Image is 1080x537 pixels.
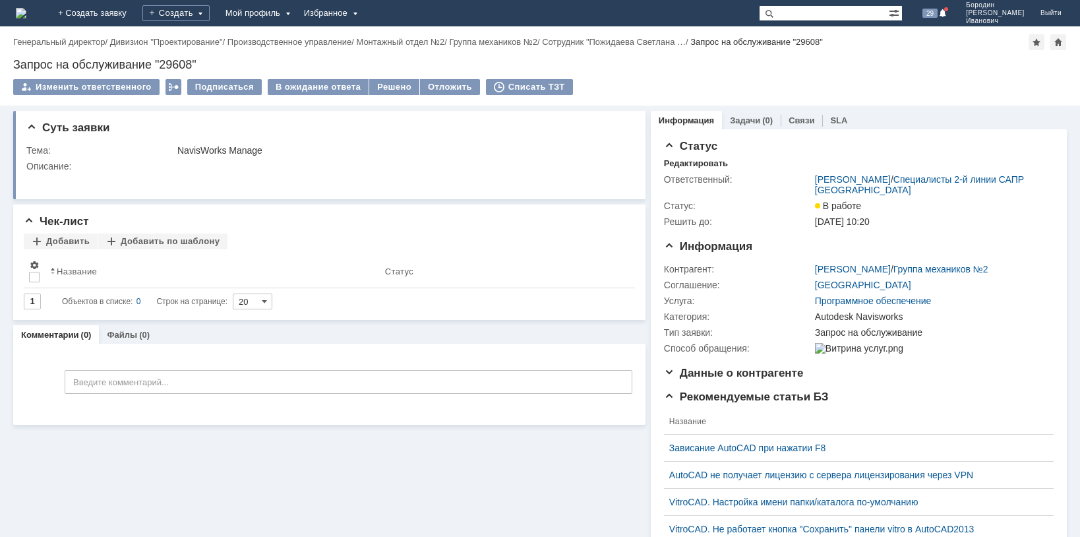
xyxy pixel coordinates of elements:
[789,115,814,125] a: Связи
[659,115,714,125] a: Информация
[26,161,629,172] div: Описание:
[29,260,40,270] span: Настройки
[542,37,686,47] a: Сотрудник "Пожидаева Светлана …
[356,37,449,47] div: /
[385,267,413,276] div: Статус
[13,37,105,47] a: Генеральный директор
[669,497,1038,507] a: VitroCAD. Настройка имени папки/каталога по-умолчанию
[110,37,223,47] a: Дивизион "Проектирование"
[893,264,988,274] a: Группа механиков №2
[815,280,911,290] a: [GEOGRAPHIC_DATA]
[664,409,1043,435] th: Название
[730,115,760,125] a: Задачи
[62,297,133,306] span: Объектов в списке:
[57,267,97,276] div: Название
[81,330,92,340] div: (0)
[815,296,932,306] a: Программное обеспечение
[664,311,812,322] div: Категория:
[669,443,1038,453] a: Зависание AutoCAD при нажатии F8
[26,121,109,134] span: Суть заявки
[449,37,537,47] a: Группа механиков №2
[664,280,812,290] div: Соглашение:
[227,37,357,47] div: /
[107,330,137,340] a: Файлы
[815,311,1047,322] div: Autodesk Navisworks
[966,17,1025,25] span: Иванович
[380,255,624,288] th: Статус
[664,367,804,379] span: Данные о контрагенте
[16,8,26,18] img: logo
[21,330,79,340] a: Комментарии
[664,264,812,274] div: Контрагент:
[664,140,717,152] span: Статус
[16,8,26,18] a: Перейти на домашнюю страницу
[690,37,823,47] div: Запрос на обслуживание "29608"
[762,115,773,125] div: (0)
[1050,34,1066,50] div: Сделать домашней страницей
[449,37,542,47] div: /
[669,470,1038,480] a: AutoCAD не получает лицензию с сервера лицензирования через VPN
[664,174,812,185] div: Ответственный:
[664,296,812,306] div: Услуга:
[24,215,89,228] span: Чек-лист
[142,5,210,21] div: Создать
[110,37,227,47] div: /
[227,37,351,47] a: Производственное управление
[542,37,690,47] div: /
[966,1,1025,9] span: Бородин
[815,327,1047,338] div: Запрос на обслуживание
[13,58,1067,71] div: Запрос на обслуживание "29608"
[664,158,728,169] div: Редактировать
[1029,34,1044,50] div: Добавить в избранное
[815,343,903,354] img: Витрина услуг.png
[815,264,988,274] div: /
[815,174,1024,195] a: Специалисты 2-й линии САПР [GEOGRAPHIC_DATA]
[922,9,938,18] span: 29
[62,294,227,309] i: Строк на странице:
[815,216,870,227] span: [DATE] 10:20
[177,145,626,156] div: NavisWorks Manage
[664,391,829,403] span: Рекомендуемые статьи БЗ
[664,240,752,253] span: Информация
[815,174,1047,195] div: /
[815,174,891,185] a: [PERSON_NAME]
[664,216,812,227] div: Решить до:
[664,327,812,338] div: Тип заявки:
[889,6,902,18] span: Расширенный поиск
[664,343,812,354] div: Способ обращения:
[13,37,110,47] div: /
[356,37,444,47] a: Монтажный отдел №2
[966,9,1025,17] span: [PERSON_NAME]
[830,115,847,125] a: SLA
[26,145,175,156] div: Тема:
[815,264,891,274] a: [PERSON_NAME]
[139,330,150,340] div: (0)
[669,524,1038,534] a: VitroCAD. Не работает кнопка "Сохранить" панели vitro в AutoCAD2013
[45,255,380,288] th: Название
[664,201,812,211] div: Статус:
[815,201,861,211] span: В работе
[165,79,181,95] div: Работа с массовостью
[136,294,141,309] div: 0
